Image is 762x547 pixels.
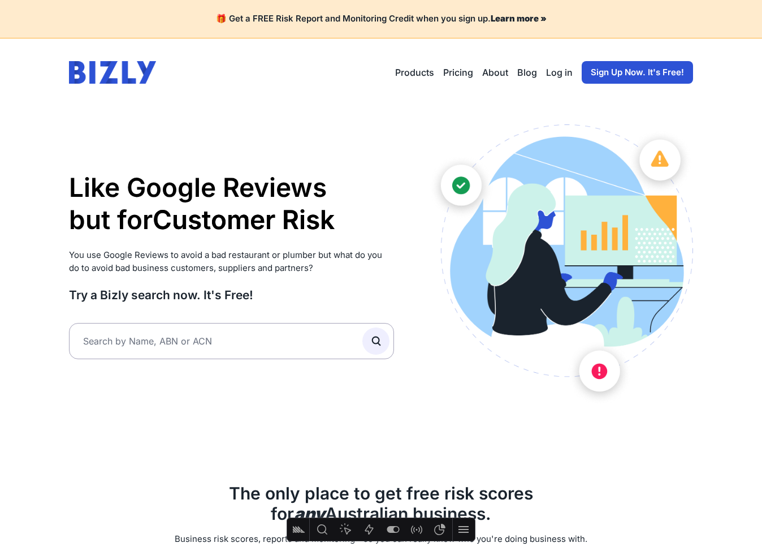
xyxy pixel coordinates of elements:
[69,483,693,524] h2: The only place to get free risk scores for Australian business.
[482,66,508,79] a: About
[517,66,537,79] a: Blog
[69,323,394,359] input: Search by Name, ABN or ACN
[546,66,573,79] a: Log in
[153,204,335,236] li: Customer Risk
[69,249,394,274] p: You use Google Reviews to avoid a bad restaurant or plumber but what do you do to avoid bad busin...
[69,171,394,236] h1: Like Google Reviews but for
[491,13,547,24] a: Learn more »
[582,61,693,84] a: Sign Up Now. It's Free!
[69,287,394,303] h3: Try a Bizly search now. It's Free!
[443,66,473,79] a: Pricing
[14,14,748,24] h4: 🎁 Get a FREE Risk Report and Monitoring Credit when you sign up.
[294,503,325,524] b: any
[69,533,693,546] p: Business risk scores, reports and monitoring - so you can really know who you're doing business w...
[395,66,434,79] button: Products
